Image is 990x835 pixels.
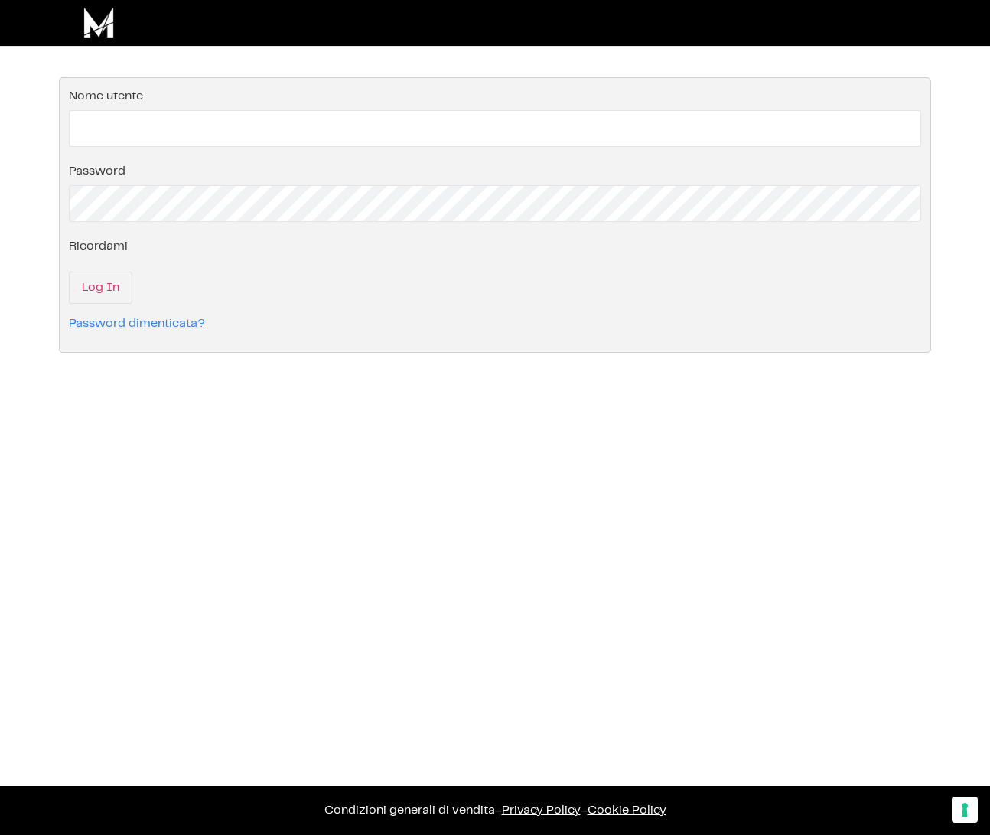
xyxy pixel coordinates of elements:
[69,272,132,304] input: Log In
[69,110,921,147] input: Nome utente
[15,801,975,820] p: – –
[324,804,495,816] a: Condizioni generali di vendita
[588,804,666,816] span: Cookie Policy
[69,90,143,103] label: Nome utente
[69,240,128,253] label: Ricordami
[502,804,581,816] a: Privacy Policy
[12,775,58,821] iframe: Customerly Messenger Launcher
[69,165,125,178] label: Password
[952,797,978,823] button: Le tue preferenze relative al consenso per le tecnologie di tracciamento
[69,318,205,329] a: Password dimenticata?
